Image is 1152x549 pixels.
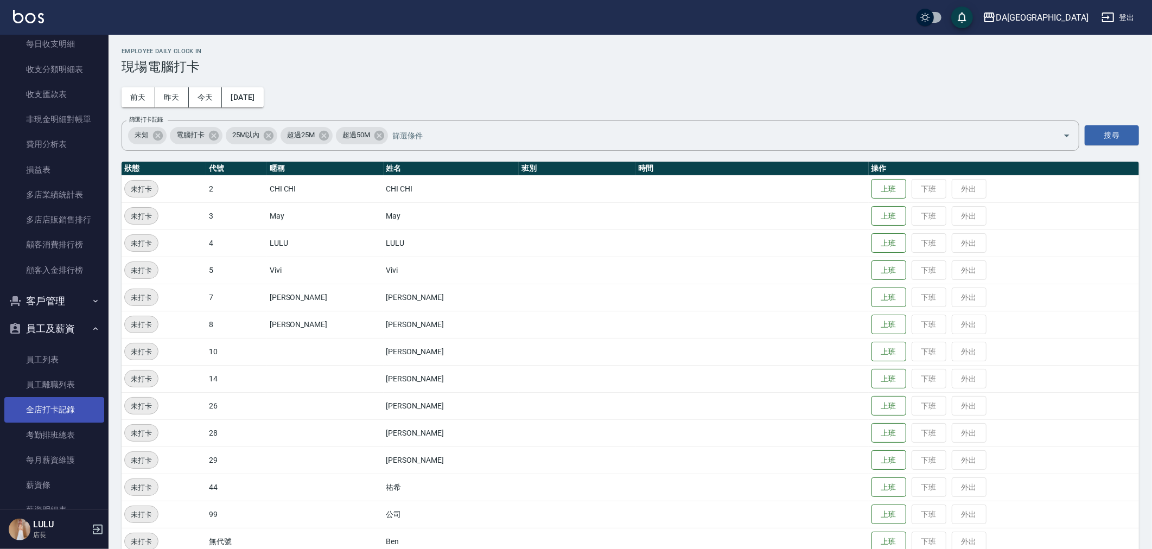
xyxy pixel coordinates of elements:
[129,116,163,124] label: 篩選打卡記錄
[4,182,104,207] a: 多店業績統計表
[206,501,266,528] td: 99
[206,162,266,176] th: 代號
[4,57,104,82] a: 收支分類明細表
[206,365,266,392] td: 14
[267,162,384,176] th: 暱稱
[125,238,158,249] span: 未打卡
[871,342,906,362] button: 上班
[996,11,1089,24] div: DA[GEOGRAPHIC_DATA]
[267,175,384,202] td: CHI CHI
[125,536,158,547] span: 未打卡
[978,7,1093,29] button: DA[GEOGRAPHIC_DATA]
[384,175,519,202] td: CHI CHI
[384,284,519,311] td: [PERSON_NAME]
[206,419,266,446] td: 28
[33,519,88,530] h5: LULU
[267,284,384,311] td: [PERSON_NAME]
[871,450,906,470] button: 上班
[125,427,158,439] span: 未打卡
[122,48,1139,55] h2: Employee Daily Clock In
[871,179,906,199] button: 上班
[267,202,384,229] td: May
[4,448,104,473] a: 每月薪資維護
[871,477,906,497] button: 上班
[869,162,1139,176] th: 操作
[4,397,104,422] a: 全店打卡記錄
[125,373,158,385] span: 未打卡
[128,127,167,144] div: 未知
[871,233,906,253] button: 上班
[33,530,88,540] p: 店長
[125,482,158,493] span: 未打卡
[125,455,158,466] span: 未打卡
[9,519,30,540] img: Person
[4,497,104,522] a: 薪資明細表
[125,509,158,520] span: 未打卡
[125,210,158,222] span: 未打卡
[384,446,519,474] td: [PERSON_NAME]
[125,292,158,303] span: 未打卡
[384,365,519,392] td: [PERSON_NAME]
[122,162,206,176] th: 狀態
[384,229,519,257] td: LULU
[384,311,519,338] td: [PERSON_NAME]
[206,257,266,284] td: 5
[4,473,104,497] a: 薪資條
[125,319,158,330] span: 未打卡
[384,162,519,176] th: 姓名
[189,87,222,107] button: 今天
[635,162,869,176] th: 時間
[206,338,266,365] td: 10
[281,127,333,144] div: 超過25M
[4,232,104,257] a: 顧客消費排行榜
[4,258,104,283] a: 顧客入金排行榜
[4,372,104,397] a: 員工離職列表
[336,130,377,141] span: 超過50M
[226,127,278,144] div: 25M以內
[4,107,104,132] a: 非現金明細對帳單
[4,315,104,343] button: 員工及薪資
[226,130,266,141] span: 25M以內
[1097,8,1139,28] button: 登出
[871,423,906,443] button: 上班
[206,175,266,202] td: 2
[1085,125,1139,145] button: 搜尋
[336,127,388,144] div: 超過50M
[125,400,158,412] span: 未打卡
[871,369,906,389] button: 上班
[122,59,1139,74] h3: 現場電腦打卡
[267,229,384,257] td: LULU
[4,82,104,107] a: 收支匯款表
[871,505,906,525] button: 上班
[384,338,519,365] td: [PERSON_NAME]
[384,419,519,446] td: [PERSON_NAME]
[170,127,222,144] div: 電腦打卡
[125,183,158,195] span: 未打卡
[4,287,104,315] button: 客戶管理
[4,157,104,182] a: 損益表
[206,392,266,419] td: 26
[871,260,906,280] button: 上班
[4,347,104,372] a: 員工列表
[951,7,973,28] button: save
[13,10,44,23] img: Logo
[206,284,266,311] td: 7
[4,207,104,232] a: 多店店販銷售排行
[206,446,266,474] td: 29
[267,311,384,338] td: [PERSON_NAME]
[125,265,158,276] span: 未打卡
[4,132,104,157] a: 費用分析表
[384,257,519,284] td: Vivi
[1058,127,1075,144] button: Open
[384,392,519,419] td: [PERSON_NAME]
[155,87,189,107] button: 昨天
[871,288,906,308] button: 上班
[128,130,155,141] span: 未知
[222,87,263,107] button: [DATE]
[122,87,155,107] button: 前天
[281,130,321,141] span: 超過25M
[871,206,906,226] button: 上班
[206,229,266,257] td: 4
[384,474,519,501] td: 祐希
[871,315,906,335] button: 上班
